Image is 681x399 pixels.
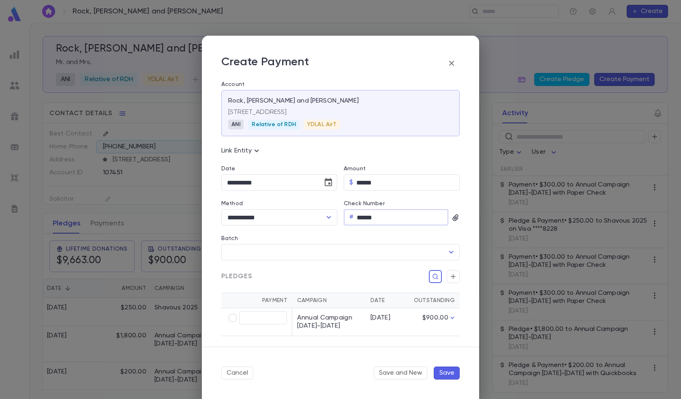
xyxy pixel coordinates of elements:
th: Campaign [292,293,366,308]
td: $900.00 [406,308,460,336]
th: Outstanding [406,293,460,308]
button: Save and New [374,367,427,380]
button: Cancel [221,367,253,380]
p: Rock, [PERSON_NAME] and [PERSON_NAME] [228,97,359,105]
p: Link Entity [221,146,261,156]
p: $ [349,178,353,187]
label: Date [221,165,337,172]
span: YDLAL AirT [304,121,340,128]
button: Choose date, selected date is Aug 11, 2025 [320,174,336,191]
span: Pledges [221,272,252,281]
div: [DATE] [370,314,401,322]
button: Open [445,247,457,258]
th: Date [366,293,406,308]
label: Check Number [344,200,385,207]
button: Save [434,367,460,380]
label: Batch [221,235,238,242]
label: Account [221,81,460,88]
p: [STREET_ADDRESS] [228,108,453,116]
p: $300.00 unapplied [402,346,460,354]
p: Create Payment [221,55,309,71]
label: Amount [344,165,366,172]
span: Relative of RDH [248,121,299,128]
th: Payment [221,293,292,308]
label: Method [221,200,243,207]
button: Open [323,212,334,223]
p: # [349,213,353,221]
span: ANI [228,121,244,128]
td: Annual Campaign [DATE]-[DATE] [292,308,366,336]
